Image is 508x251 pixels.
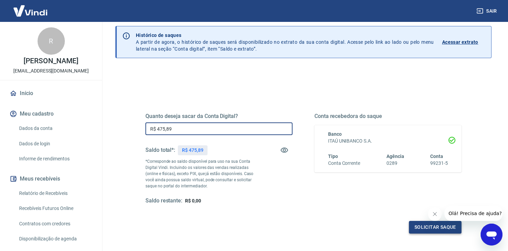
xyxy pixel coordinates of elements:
button: Meus recebíveis [8,171,94,186]
p: R$ 475,89 [182,147,203,154]
a: Disponibilização de agenda [16,232,94,246]
p: [EMAIL_ADDRESS][DOMAIN_NAME] [13,67,89,75]
p: Acessar extrato [442,39,478,45]
h6: Conta Corrente [328,160,360,167]
p: *Corresponde ao saldo disponível para uso na sua Conta Digital Vindi. Incluindo os valores das ve... [145,158,256,189]
iframe: Close message [428,207,442,221]
h6: 99231-5 [430,160,448,167]
span: Banco [328,131,342,137]
a: Acessar extrato [442,32,486,52]
span: Tipo [328,154,338,159]
span: R$ 0,00 [185,198,201,203]
button: Solicitar saque [409,221,462,234]
a: Relatório de Recebíveis [16,186,94,200]
button: Sair [475,5,500,17]
p: [PERSON_NAME] [24,57,78,65]
iframe: Button to launch messaging window [481,224,503,246]
div: R [38,27,65,55]
a: Início [8,86,94,101]
a: Dados da conta [16,121,94,135]
span: Agência [386,154,404,159]
h6: ITAÚ UNIBANCO S.A. [328,137,448,145]
h5: Conta recebedora do saque [314,113,462,120]
p: A partir de agora, o histórico de saques será disponibilizado no extrato da sua conta digital. Ac... [136,32,434,52]
a: Contratos com credores [16,217,94,231]
button: Meu cadastro [8,106,94,121]
h5: Saldo restante: [145,197,182,204]
h5: Quanto deseja sacar da Conta Digital? [145,113,293,120]
span: Conta [430,154,443,159]
a: Informe de rendimentos [16,152,94,166]
img: Vindi [8,0,53,21]
h5: Saldo total*: [145,147,175,154]
a: Dados de login [16,137,94,151]
iframe: Message from company [444,206,503,221]
p: Histórico de saques [136,32,434,39]
h6: 0289 [386,160,404,167]
a: Recebíveis Futuros Online [16,201,94,215]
